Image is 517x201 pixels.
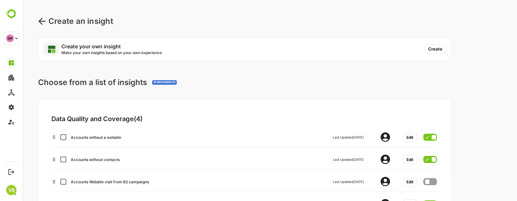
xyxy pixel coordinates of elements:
button: Logout [7,167,16,176]
div: Data Quality and Coverage ( 4 ) [29,115,345,123]
div: Checkbox demoAccounts without a websiteLast Updated[DATE]Edit [29,130,414,142]
a: Create [402,44,428,54]
div: Choose from a list of insights [16,78,154,87]
p: Create an insight [26,15,90,27]
div: VB [6,185,16,195]
div: Checkbox demoAccounts without contactsLast Updated[DATE]Edit [29,153,414,164]
img: BambooboxLogoMark.f1c84d78b4c51b1a7b5f700c9845e183.svg [3,8,20,20]
div: Accounts Website visit from B2 campaigns [48,179,223,184]
button: Edit [380,177,394,187]
div: Checkbox demoAccounts Website visit from B2 campaignsLast Updated[DATE]Edit [29,175,414,187]
div: Accounts without contacts [48,157,223,162]
div: Last Updated [DATE] [310,135,341,139]
div: Last Updated [DATE] [310,158,341,161]
button: Create [402,44,423,54]
div: OP [6,34,14,42]
p: Create your own insight [39,44,141,49]
div: Accounts without a website [48,135,223,140]
button: Edit [380,155,394,164]
div: Last Updated [DATE] [310,180,341,184]
div: 16 NEW INSIGHTS [131,81,153,84]
p: Make your own insights based on your own experience [39,51,141,55]
button: Edit [380,133,394,142]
